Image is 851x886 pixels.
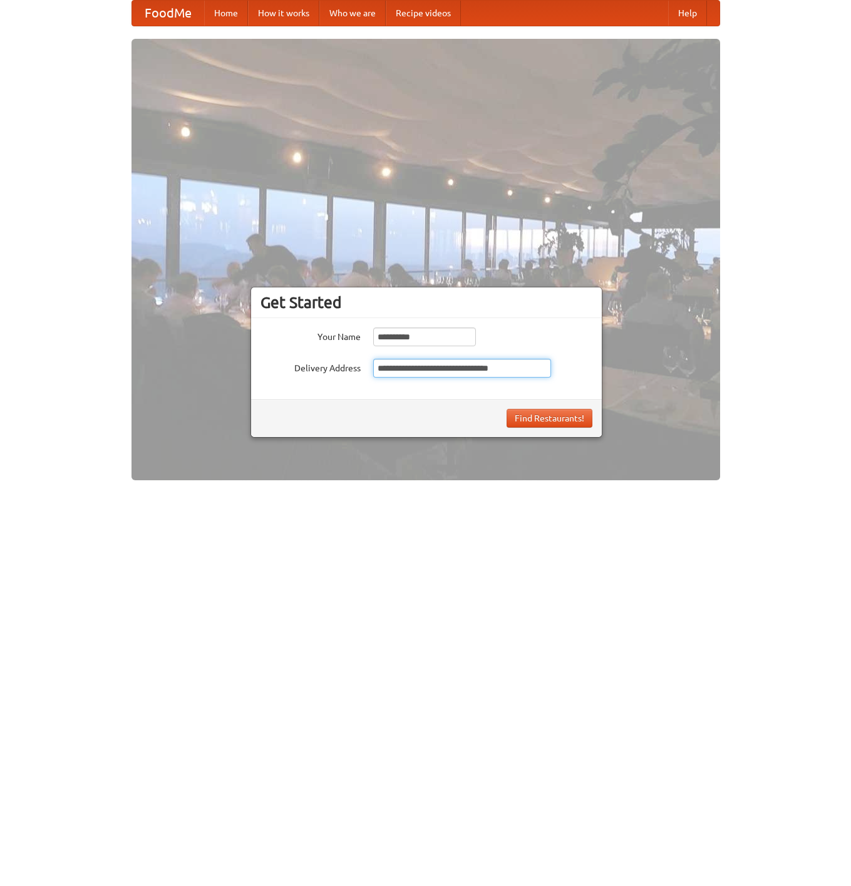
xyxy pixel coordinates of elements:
label: Delivery Address [260,359,361,374]
h3: Get Started [260,293,592,312]
a: Who we are [319,1,386,26]
label: Your Name [260,327,361,343]
button: Find Restaurants! [507,409,592,428]
a: Recipe videos [386,1,461,26]
a: FoodMe [132,1,204,26]
a: Home [204,1,248,26]
a: How it works [248,1,319,26]
a: Help [668,1,707,26]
